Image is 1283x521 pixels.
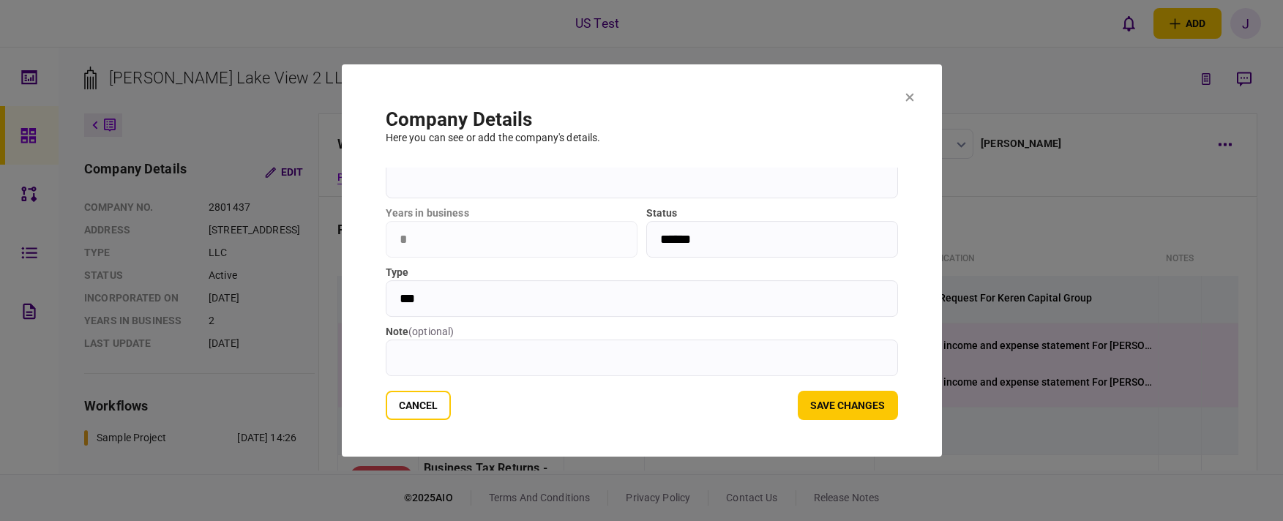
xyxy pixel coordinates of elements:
input: EIN [386,162,898,198]
button: Save changes [798,391,898,420]
input: Type [386,280,898,317]
label: years in business [386,206,637,221]
input: status [646,221,898,258]
label: note [386,324,898,340]
h1: company details [386,108,898,130]
div: here you can see or add the company's details . [386,130,898,146]
label: Type [386,265,898,280]
button: Cancel [386,391,451,420]
label: status [646,206,898,221]
span: ( optional ) [408,326,454,337]
input: years in business [386,221,637,258]
input: note [386,340,898,376]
